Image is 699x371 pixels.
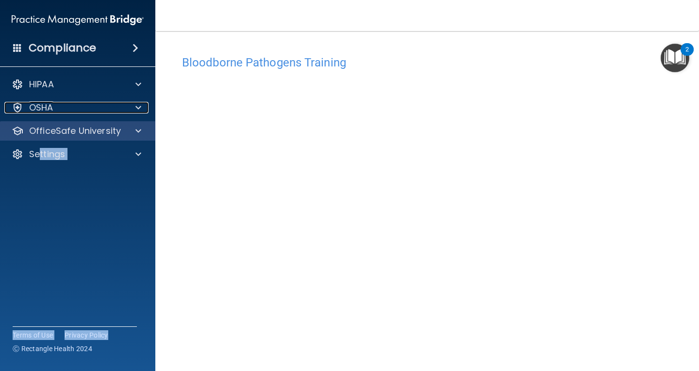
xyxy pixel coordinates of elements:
p: Settings [29,148,65,160]
p: OfficeSafe University [29,125,121,137]
a: Terms of Use [13,330,53,340]
p: OSHA [29,102,53,113]
h4: Bloodborne Pathogens Training [182,56,672,69]
a: OfficeSafe University [12,125,141,137]
div: 2 [685,49,689,62]
span: Ⓒ Rectangle Health 2024 [13,344,92,354]
p: HIPAA [29,79,54,90]
a: Privacy Policy [65,330,108,340]
img: PMB logo [12,10,144,30]
button: Open Resource Center, 2 new notifications [661,44,689,72]
a: Settings [12,148,141,160]
a: OSHA [12,102,141,113]
a: HIPAA [12,79,141,90]
h4: Compliance [29,41,96,55]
